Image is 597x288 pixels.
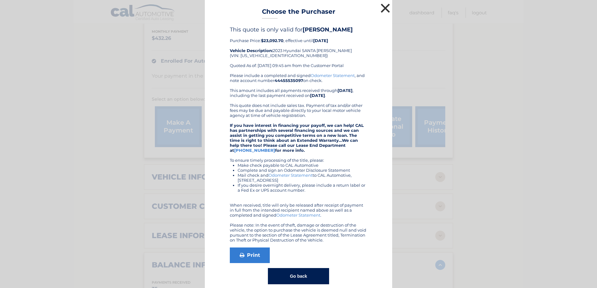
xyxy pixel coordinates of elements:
[238,168,367,173] li: Complete and sign an Odometer Disclosure Statement
[311,73,355,78] a: Odometer Statement
[310,93,325,98] b: [DATE]
[268,268,329,284] button: Go back
[230,48,273,53] strong: Vehicle Description:
[269,173,313,178] a: Odometer Statement
[238,183,367,193] li: If you desire overnight delivery, please include a return label or a Fed Ex or UPS account number.
[238,173,367,183] li: Mail check and to CAL Automotive, [STREET_ADDRESS]
[313,38,328,43] b: [DATE]
[338,88,353,93] b: [DATE]
[230,26,367,33] h4: This quote is only valid for
[303,26,353,33] b: [PERSON_NAME]
[261,38,284,43] b: $23,092.70
[262,8,335,19] h3: Choose the Purchaser
[238,163,367,168] li: Make check payable to CAL Automotive
[234,148,275,153] a: [PHONE_NUMBER]
[230,26,367,73] div: Purchase Price: , effective until 2023 Hyundai SANTA [PERSON_NAME] (VIN: [US_VEHICLE_IDENTIFICATI...
[230,73,367,242] div: Please include a completed and signed , and note account number on check. This amount includes al...
[276,213,320,218] a: Odometer Statement
[274,78,303,83] b: 44455535097
[230,123,364,153] strong: If you have interest in financing your payoff, we can help! CAL has partnerships with several fin...
[379,2,392,14] button: ×
[230,247,270,263] a: Print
